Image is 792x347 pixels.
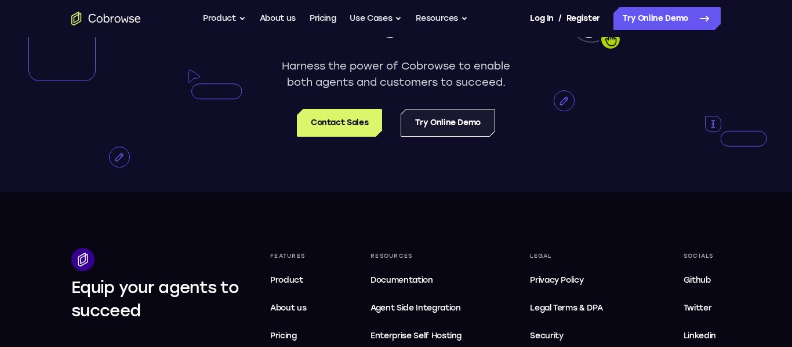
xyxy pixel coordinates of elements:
div: Resources [366,248,480,264]
a: Contact Sales [297,109,382,137]
a: Go to the home page [71,12,141,25]
span: Agent Side Integration [370,301,475,315]
p: Harness the power of Cobrowse to enable both agents and customers to succeed. [278,58,515,90]
span: Pricing [270,331,297,341]
a: Github [679,269,721,292]
a: Agent Side Integration [366,297,480,320]
button: Resources [416,7,468,30]
a: Try Online Demo [613,7,721,30]
span: Documentation [370,275,433,285]
div: Features [266,248,321,264]
a: Documentation [366,269,480,292]
a: About us [260,7,296,30]
span: Security [530,331,563,341]
a: Product [266,269,321,292]
a: Twitter [679,297,721,320]
span: Linkedin [684,331,716,341]
a: About us [266,297,321,320]
div: Legal [525,248,633,264]
a: Log In [530,7,553,30]
a: Register [566,7,600,30]
a: Legal Terms & DPA [525,297,633,320]
button: Product [203,7,246,30]
span: Github [684,275,711,285]
a: Pricing [310,7,336,30]
span: / [558,12,562,25]
span: Privacy Policy [530,275,583,285]
span: Legal Terms & DPA [530,303,602,313]
span: About us [270,303,306,313]
div: Socials [679,248,721,264]
span: Enterprise Self Hosting [370,329,475,343]
button: Use Cases [350,7,402,30]
a: Try Online Demo [401,109,495,137]
span: Twitter [684,303,712,313]
span: Product [270,275,303,285]
a: Privacy Policy [525,269,633,292]
span: Equip your agents to succeed [71,277,239,320]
